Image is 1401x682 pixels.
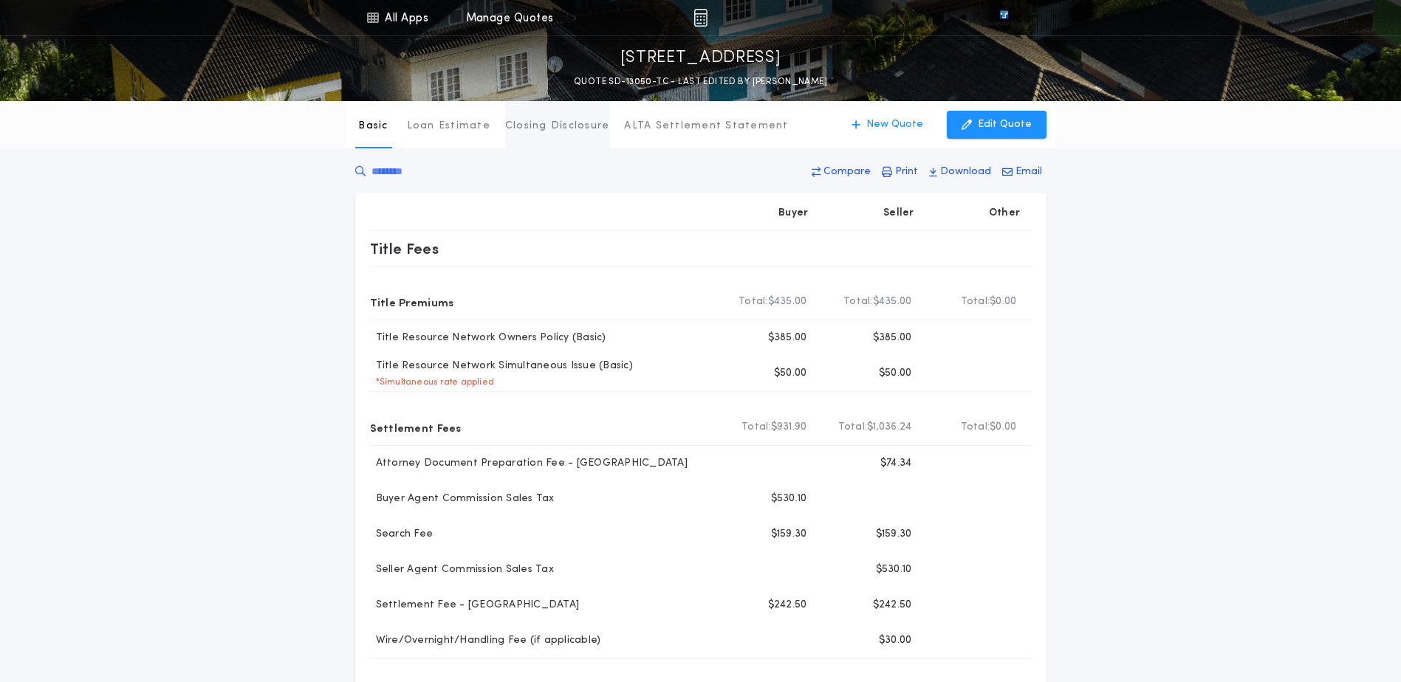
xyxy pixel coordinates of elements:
[370,416,462,439] p: Settlement Fees
[741,420,771,435] b: Total:
[624,119,788,134] p: ALTA Settlement Statement
[947,111,1047,139] button: Edit Quote
[505,119,610,134] p: Closing Disclosure
[876,562,912,577] p: $530.10
[768,331,807,345] p: $385.00
[574,75,827,89] p: QUOTE SD-13050-TC - LAST EDITED BY [PERSON_NAME]
[693,9,708,27] img: img
[620,46,781,70] p: [STREET_ADDRESS]
[771,527,807,542] p: $159.30
[990,294,1016,309] span: $0.00
[990,420,1016,435] span: $0.00
[370,456,688,471] p: Attorney Document Preparation Fee - [GEOGRAPHIC_DATA]
[774,366,807,381] p: $50.00
[768,294,807,309] span: $435.00
[978,117,1032,132] p: Edit Quote
[867,420,911,435] span: $1,036.24
[370,376,495,388] p: * Simultaneous rate applied
[768,598,807,613] p: $242.50
[370,633,601,648] p: Wire/Overnight/Handling Fee (if applicable)
[370,527,434,542] p: Search Fee
[961,294,990,309] b: Total:
[988,206,1019,221] p: Other
[407,119,490,134] p: Loan Estimate
[370,237,439,261] p: Title Fees
[880,456,912,471] p: $74.34
[771,492,807,506] p: $530.10
[370,598,580,613] p: Settlement Fee - [GEOGRAPHIC_DATA]
[358,119,388,134] p: Basic
[973,10,1035,25] img: vs-icon
[873,294,912,309] span: $435.00
[370,492,555,506] p: Buyer Agent Commission Sales Tax
[370,331,606,345] p: Title Resource Network Owners Policy (Basic)
[895,165,918,179] p: Print
[925,159,996,185] button: Download
[879,366,912,381] p: $50.00
[807,159,875,185] button: Compare
[961,420,990,435] b: Total:
[778,206,808,221] p: Buyer
[873,598,912,613] p: $242.50
[370,359,633,373] p: Title Resource Network Simultaneous Issue (Basic)
[883,206,914,221] p: Seller
[940,165,991,179] p: Download
[823,165,871,179] p: Compare
[739,294,768,309] b: Total:
[876,527,912,542] p: $159.30
[843,294,873,309] b: Total:
[771,420,807,435] span: $931.90
[866,117,923,132] p: New Quote
[873,331,912,345] p: $385.00
[877,159,922,185] button: Print
[1015,165,1042,179] p: Email
[370,562,554,577] p: Seller Agent Commission Sales Tax
[998,159,1047,185] button: Email
[838,420,868,435] b: Total:
[837,111,938,139] button: New Quote
[370,290,454,314] p: Title Premiums
[879,633,912,648] p: $30.00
